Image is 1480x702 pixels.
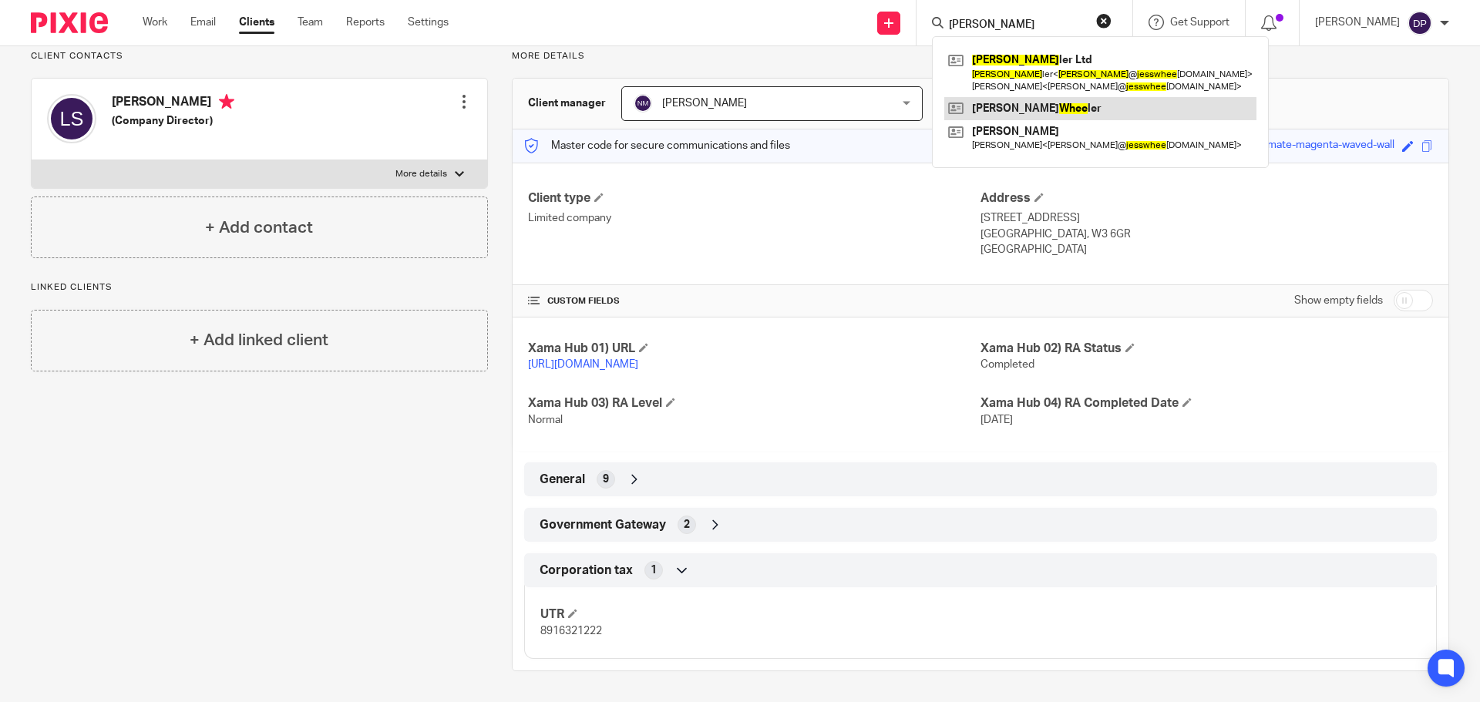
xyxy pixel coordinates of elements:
[112,113,234,129] h5: (Company Director)
[239,15,274,30] a: Clients
[524,138,790,153] p: Master code for secure communications and files
[540,563,633,579] span: Corporation tax
[651,563,657,578] span: 1
[395,168,447,180] p: More details
[980,210,1433,226] p: [STREET_ADDRESS]
[1408,11,1432,35] img: svg%3E
[190,15,216,30] a: Email
[298,15,323,30] a: Team
[31,281,488,294] p: Linked clients
[31,50,488,62] p: Client contacts
[1253,137,1394,155] div: ultimate-magenta-waved-wall
[528,96,606,111] h3: Client manager
[540,626,602,637] span: 8916321222
[112,94,234,113] h4: [PERSON_NAME]
[1315,15,1400,30] p: [PERSON_NAME]
[980,190,1433,207] h4: Address
[528,190,980,207] h4: Client type
[634,94,652,113] img: svg%3E
[528,395,980,411] h4: Xama Hub 03) RA Level
[540,517,666,533] span: Government Gateway
[540,472,585,488] span: General
[528,210,980,226] p: Limited company
[1170,17,1229,28] span: Get Support
[528,295,980,307] h4: CUSTOM FIELDS
[662,98,747,109] span: [PERSON_NAME]
[205,216,313,240] h4: + Add contact
[31,12,108,33] img: Pixie
[47,94,96,143] img: svg%3E
[190,328,328,352] h4: + Add linked client
[143,15,167,30] a: Work
[1294,293,1383,308] label: Show empty fields
[1096,13,1112,29] button: Clear
[528,359,638,370] a: [URL][DOMAIN_NAME]
[980,359,1034,370] span: Completed
[603,472,609,487] span: 9
[346,15,385,30] a: Reports
[528,415,563,425] span: Normal
[980,395,1433,411] h4: Xama Hub 04) RA Completed Date
[512,50,1449,62] p: More details
[528,341,980,357] h4: Xama Hub 01) URL
[408,15,449,30] a: Settings
[219,94,234,109] i: Primary
[980,341,1433,357] h4: Xama Hub 02) RA Status
[980,415,1013,425] span: [DATE]
[980,227,1433,242] p: [GEOGRAPHIC_DATA], W3 6GR
[540,606,980,623] h4: UTR
[980,242,1433,257] p: [GEOGRAPHIC_DATA]
[684,517,690,532] span: 2
[947,18,1086,32] input: Search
